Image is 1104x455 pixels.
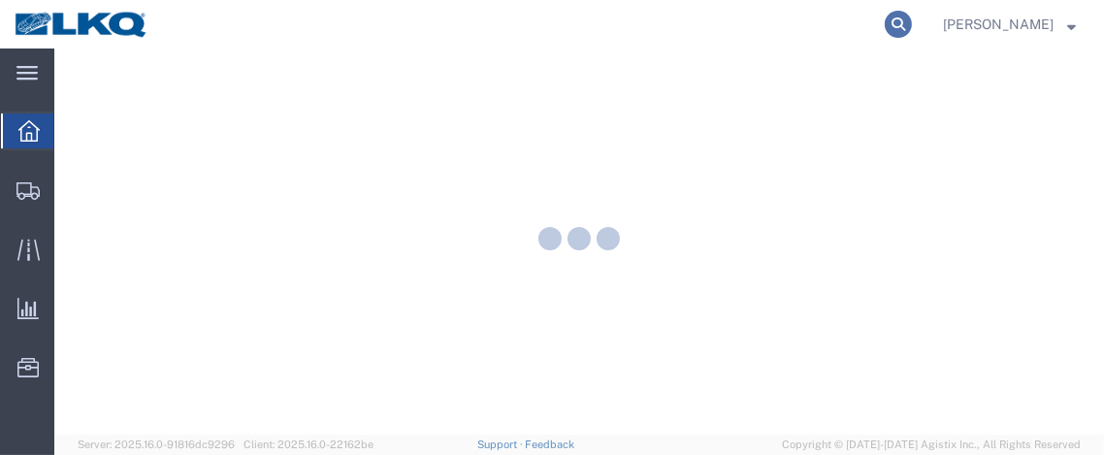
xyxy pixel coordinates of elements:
[943,14,1054,35] span: Krisann Metzger
[525,439,574,450] a: Feedback
[14,10,149,39] img: logo
[782,437,1081,453] span: Copyright © [DATE]-[DATE] Agistix Inc., All Rights Reserved
[244,439,373,450] span: Client: 2025.16.0-22162be
[942,13,1077,36] button: [PERSON_NAME]
[477,439,526,450] a: Support
[78,439,235,450] span: Server: 2025.16.0-91816dc9296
